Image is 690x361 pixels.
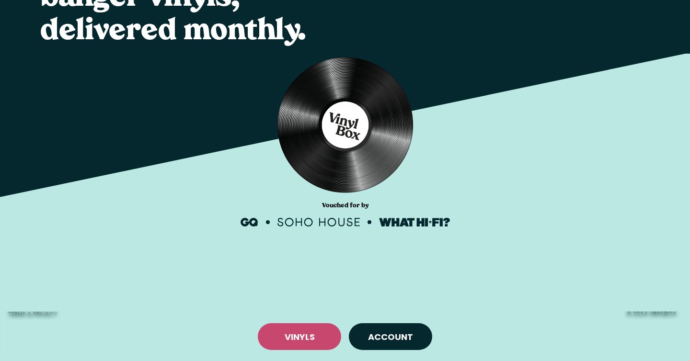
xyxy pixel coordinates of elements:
[368,331,413,343] a: Account
[241,218,258,226] img: GQ
[322,201,368,210] p: Vouched for by
[379,218,450,226] img: What Hi-Fi
[8,310,57,318] a: Terms & Privacy
[285,331,315,343] a: VINYLS
[621,310,682,318] div: © 2024 VinylBox
[277,218,360,226] img: Soho House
